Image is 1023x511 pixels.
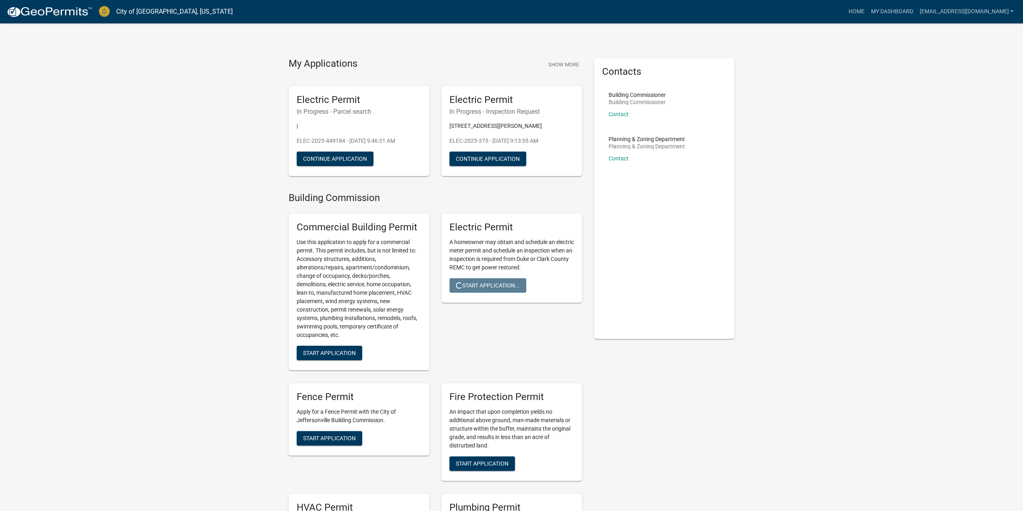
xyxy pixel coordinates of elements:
[289,58,357,70] h4: My Applications
[449,456,515,471] button: Start Application
[545,58,582,71] button: Show More
[297,408,421,425] p: Apply for a Fence Permit with the City of Jeffersonville Building Commission.
[449,108,574,115] h6: In Progress - Inspection Request
[449,137,574,145] p: ELEC-2025-375 - [DATE] 9:13:55 AM
[609,155,629,162] a: Contact
[116,5,233,18] a: City of [GEOGRAPHIC_DATA], [US_STATE]
[297,391,421,403] h5: Fence Permit
[297,431,362,445] button: Start Application
[867,4,916,19] a: My Dashboard
[609,92,666,98] p: Building Commissioner
[449,278,526,293] button: Start Application...
[297,94,421,106] h5: Electric Permit
[303,435,356,441] span: Start Application
[99,6,110,17] img: City of Jeffersonville, Indiana
[449,408,574,450] p: An impact that upon completion yields no additional above ground, man-made materials or structure...
[297,108,421,115] h6: In Progress - Parcel search
[609,144,685,149] p: Planning & Zoning Department
[303,350,356,356] span: Start Application
[456,460,508,466] span: Start Application
[297,222,421,233] h5: Commercial Building Permit
[609,99,666,105] p: Building Commissioner
[602,66,727,78] h5: Contacts
[449,152,526,166] button: Continue Application
[297,152,373,166] button: Continue Application
[297,122,421,130] p: |
[609,111,629,117] a: Contact
[297,238,421,339] p: Use this application to apply for a commercial permit. This permit includes, but is not limited t...
[297,346,362,360] button: Start Application
[449,122,574,130] p: [STREET_ADDRESS][PERSON_NAME]
[297,137,421,145] p: ELEC-2025-449184 - [DATE] 9:46:31 AM
[916,4,1017,19] a: [EMAIL_ADDRESS][DOMAIN_NAME]
[449,94,574,106] h5: Electric Permit
[845,4,867,19] a: Home
[609,136,685,142] p: Planning & Zoning Department
[449,238,574,272] p: A homeowner may obtain and schedule an electric meter permit and schedule an inspection when an i...
[456,282,520,289] span: Start Application...
[449,222,574,233] h5: Electric Permit
[449,391,574,403] h5: Fire Protection Permit
[289,192,582,204] h4: Building Commission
